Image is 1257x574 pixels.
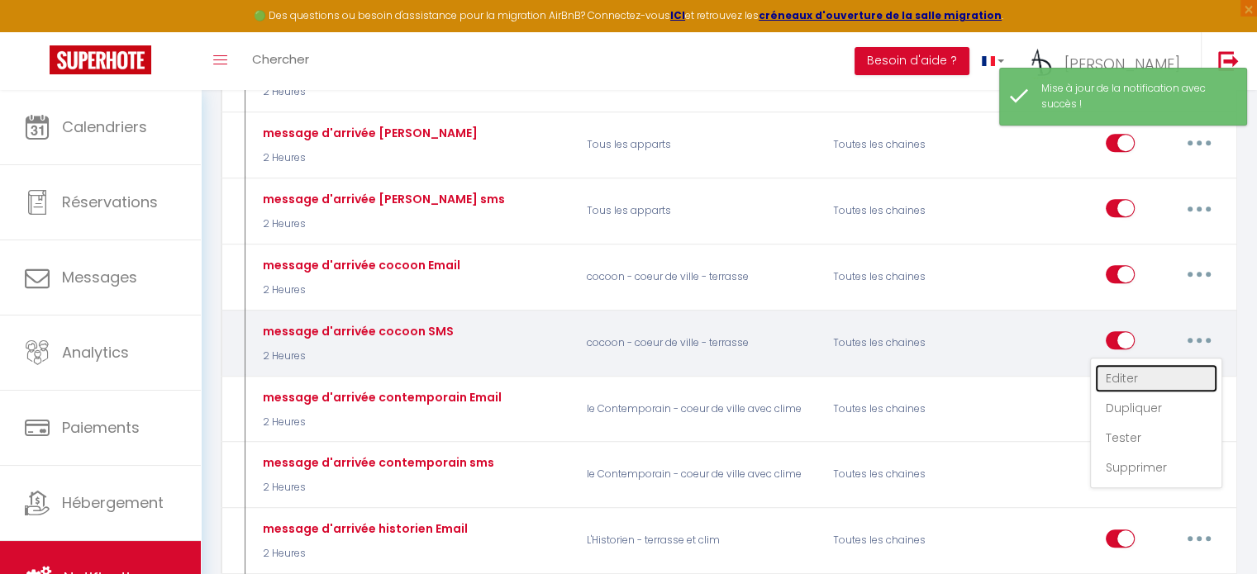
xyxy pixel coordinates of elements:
img: ... [1029,47,1054,83]
span: Calendriers [62,116,147,137]
div: Toutes les chaines [822,517,987,565]
span: Hébergement [62,492,164,513]
a: ... [PERSON_NAME] [1017,32,1201,90]
p: Tous les apparts [576,121,822,169]
p: 2 Heures [259,415,502,430]
div: message d'arrivée cocoon SMS [259,322,454,340]
p: cocoon - coeur de ville - terrasse [576,319,822,367]
span: Analytics [62,342,129,363]
div: message d'arrivée contemporain Email [259,388,502,406]
p: 2 Heures [259,282,460,298]
p: 2 Heures [259,84,456,100]
button: Besoin d'aide ? [855,47,969,75]
a: Editer [1095,364,1217,392]
p: le Contemporain - coeur de ville avec clime [576,385,822,433]
a: ICI [670,8,685,22]
div: Toutes les chaines [822,319,987,367]
p: 2 Heures [259,349,454,364]
iframe: Chat [1187,500,1245,562]
p: le Contemporain - coeur de ville avec clime [576,451,822,499]
div: Toutes les chaines [822,121,987,169]
div: message d'arrivée cocoon Email [259,256,460,274]
span: [PERSON_NAME] [1064,54,1180,74]
button: Ouvrir le widget de chat LiveChat [13,7,63,56]
p: Tous les apparts [576,187,822,235]
span: Réservations [62,192,158,212]
div: Mise à jour de la notification avec succès ! [1041,81,1230,112]
p: 2 Heures [259,480,494,496]
div: Toutes les chaines [822,451,987,499]
span: Chercher [252,50,309,68]
span: Paiements [62,417,140,438]
a: créneaux d'ouverture de la salle migration [759,8,1002,22]
a: Tester [1095,424,1217,452]
div: message d'arrivée contemporain sms [259,453,494,472]
a: Supprimer [1095,453,1217,481]
p: 2 Heures [259,150,478,166]
div: Toutes les chaines [822,253,987,301]
p: cocoon - coeur de ville - terrasse [576,253,822,301]
div: Toutes les chaines [822,187,987,235]
div: message d'arrivée [PERSON_NAME] [259,124,478,142]
img: Super Booking [50,45,151,74]
p: L'Historien - terrasse et clim [576,517,822,565]
a: Dupliquer [1095,394,1217,422]
div: message d'arrivée [PERSON_NAME] sms [259,190,505,208]
span: Messages [62,267,137,287]
img: logout [1218,50,1239,71]
p: 2 Heures [259,216,505,232]
p: 2 Heures [259,546,468,562]
div: Toutes les chaines [822,385,987,433]
a: Chercher [240,32,321,90]
div: message d'arrivée historien Email [259,519,468,538]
